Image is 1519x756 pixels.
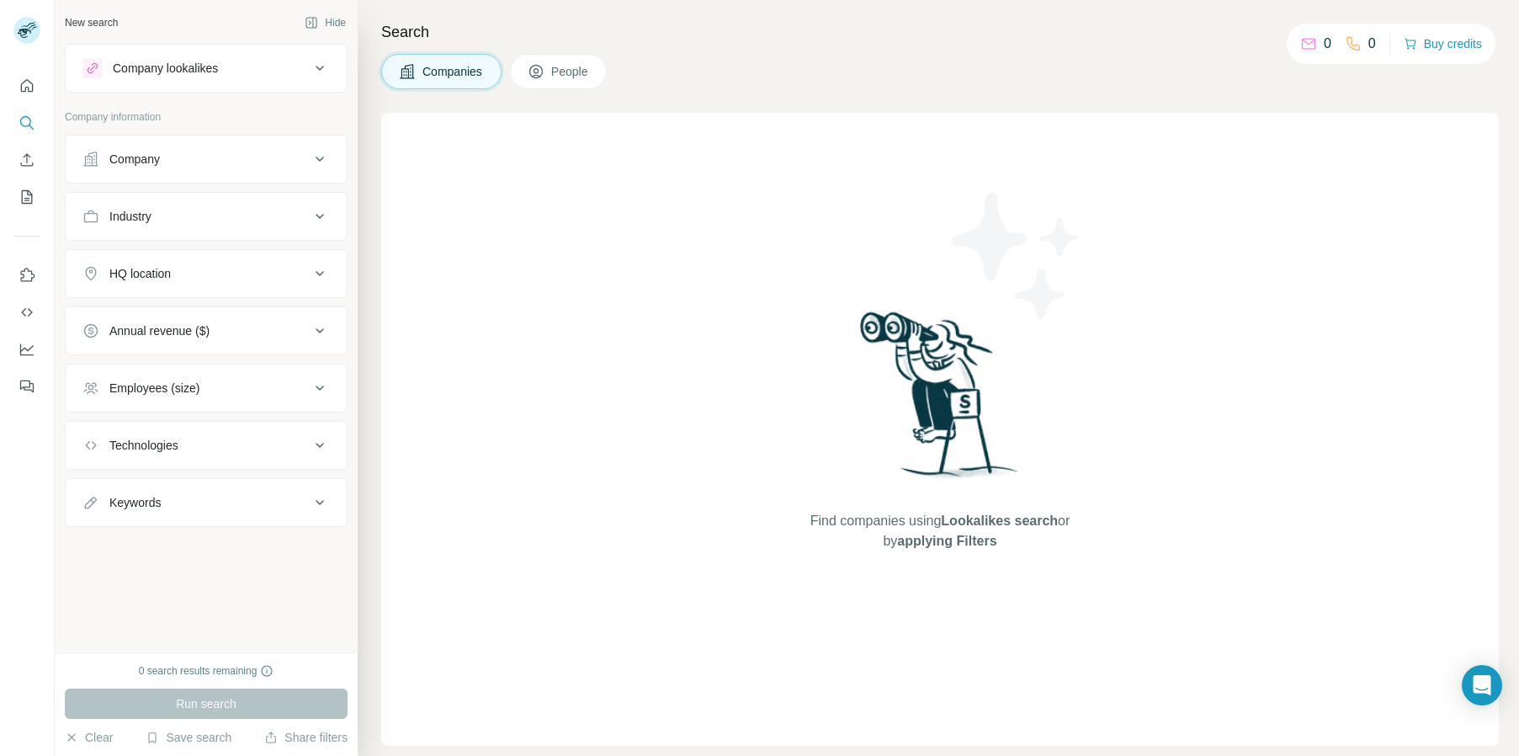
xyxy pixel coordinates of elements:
[940,180,1091,332] img: Surfe Illustration - Stars
[13,334,40,365] button: Dashboard
[109,437,178,454] div: Technologies
[113,60,218,77] div: Company lookalikes
[66,482,347,523] button: Keywords
[65,729,113,746] button: Clear
[139,663,274,679] div: 0 search results remaining
[805,511,1075,551] span: Find companies using or by
[1324,34,1331,54] p: 0
[852,307,1028,495] img: Surfe Illustration - Woman searching with binoculars
[66,139,347,179] button: Company
[66,368,347,408] button: Employees (size)
[109,265,171,282] div: HQ location
[109,380,199,397] div: Employees (size)
[109,208,151,225] div: Industry
[941,514,1058,528] span: Lookalikes search
[66,196,347,237] button: Industry
[109,322,210,339] div: Annual revenue ($)
[13,260,40,290] button: Use Surfe on LinkedIn
[293,10,358,35] button: Hide
[65,15,118,30] div: New search
[66,311,347,351] button: Annual revenue ($)
[897,534,996,548] span: applying Filters
[422,63,484,80] span: Companies
[13,145,40,175] button: Enrich CSV
[66,253,347,294] button: HQ location
[66,48,347,88] button: Company lookalikes
[13,371,40,402] button: Feedback
[381,20,1499,44] h4: Search
[13,297,40,327] button: Use Surfe API
[13,108,40,138] button: Search
[1368,34,1376,54] p: 0
[66,425,347,466] button: Technologies
[146,729,231,746] button: Save search
[264,729,348,746] button: Share filters
[13,182,40,212] button: My lists
[551,63,590,80] span: People
[109,151,160,168] div: Company
[65,109,348,125] p: Company information
[109,494,161,511] div: Keywords
[13,71,40,101] button: Quick start
[1462,665,1502,705] div: Open Intercom Messenger
[1404,32,1482,56] button: Buy credits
